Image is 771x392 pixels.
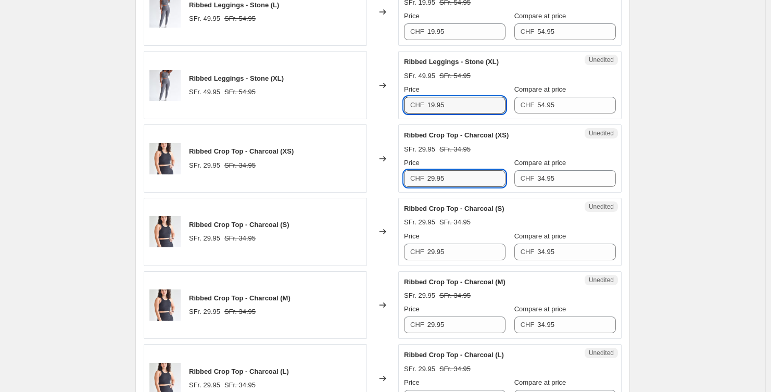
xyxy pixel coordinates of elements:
div: SFr. 29.95 [404,364,435,374]
span: Ribbed Crop Top - Charcoal (L) [404,351,504,359]
img: Artboard5_d4da8359-4487-4593-8187-194386fa3261_80x.jpg [149,289,181,321]
span: CHF [410,174,424,182]
span: Ribbed Crop Top - Charcoal (XS) [404,131,509,139]
div: SFr. 29.95 [189,380,220,390]
div: SFr. 49.95 [189,14,220,24]
span: CHF [410,28,424,35]
span: Compare at price [514,85,566,93]
div: SFr. 29.95 [404,290,435,301]
strike: SFr. 54.95 [224,14,256,24]
span: Price [404,159,420,167]
span: Compare at price [514,378,566,386]
strike: SFr. 34.95 [224,233,256,244]
span: CHF [410,248,424,256]
span: Ribbed Crop Top - Charcoal (M) [404,278,505,286]
span: Price [404,85,420,93]
strike: SFr. 54.95 [224,87,256,97]
span: Unedited [589,276,614,284]
span: Ribbed Crop Top - Charcoal (XS) [189,147,294,155]
span: Price [404,378,420,386]
div: SFr. 49.95 [189,87,220,97]
span: Unedited [589,56,614,64]
span: Ribbed Crop Top - Charcoal (M) [189,294,290,302]
span: CHF [521,248,535,256]
span: Price [404,12,420,20]
span: Price [404,305,420,313]
strike: SFr. 34.95 [224,160,256,171]
span: Ribbed Leggings - Stone (XL) [189,74,284,82]
span: Unedited [589,129,614,137]
span: CHF [410,101,424,109]
div: SFr. 29.95 [189,160,220,171]
img: Artboard5_ea7fc338-46f0-4a38-ba48-b87559122362_80x.jpg [149,70,181,101]
strike: SFr. 34.95 [224,380,256,390]
div: SFr. 29.95 [189,233,220,244]
span: CHF [410,321,424,328]
span: Ribbed Leggings - Stone (XL) [404,58,499,66]
span: Unedited [589,203,614,211]
span: Compare at price [514,305,566,313]
strike: SFr. 34.95 [439,217,471,227]
img: Artboard5_d4da8359-4487-4593-8187-194386fa3261_80x.jpg [149,216,181,247]
span: Ribbed Crop Top - Charcoal (S) [404,205,504,212]
strike: SFr. 54.95 [439,71,471,81]
span: Price [404,232,420,240]
span: Ribbed Leggings - Stone (L) [189,1,279,9]
strike: SFr. 34.95 [439,290,471,301]
strike: SFr. 34.95 [224,307,256,317]
div: SFr. 29.95 [404,217,435,227]
div: SFr. 29.95 [189,307,220,317]
span: Ribbed Crop Top - Charcoal (L) [189,368,289,375]
span: CHF [521,101,535,109]
span: CHF [521,321,535,328]
span: CHF [521,28,535,35]
div: SFr. 49.95 [404,71,435,81]
span: Compare at price [514,232,566,240]
strike: SFr. 34.95 [439,144,471,155]
span: Compare at price [514,159,566,167]
div: SFr. 29.95 [404,144,435,155]
img: Artboard5_d4da8359-4487-4593-8187-194386fa3261_80x.jpg [149,143,181,174]
span: Unedited [589,349,614,357]
span: Compare at price [514,12,566,20]
strike: SFr. 34.95 [439,364,471,374]
span: Ribbed Crop Top - Charcoal (S) [189,221,289,229]
span: CHF [521,174,535,182]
